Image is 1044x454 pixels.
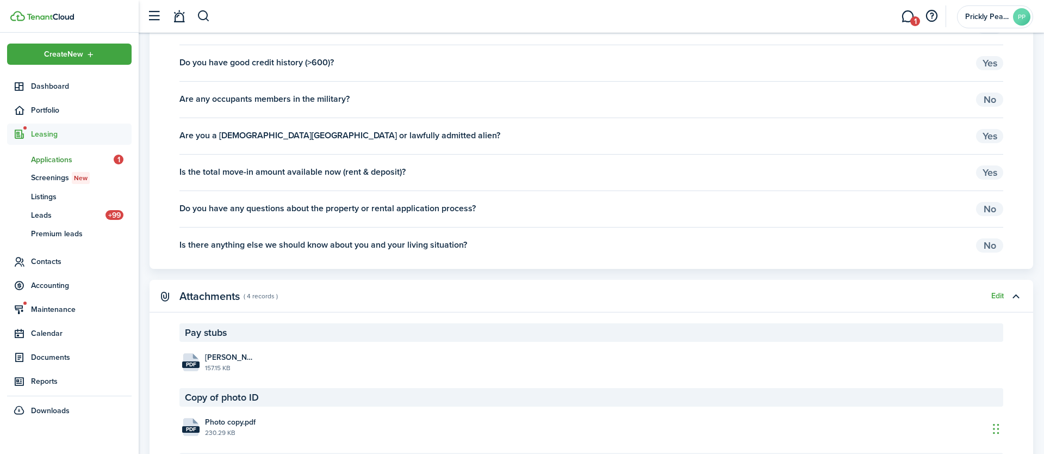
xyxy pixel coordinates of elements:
[31,154,114,165] span: Applications
[7,187,132,206] a: Listings
[144,6,164,27] button: Open sidebar
[182,418,200,436] file-icon: File
[179,93,965,106] p: Are any occupants members in the military?
[179,290,240,303] panel-main-title: Attachments
[897,3,918,30] a: Messaging
[7,169,132,187] a: ScreeningsNew
[7,224,132,243] a: Premium leads
[976,238,1003,253] p: No
[197,7,210,26] button: Search
[991,292,1004,300] button: Edit
[31,352,132,363] span: Documents
[7,150,132,169] a: Applications1
[169,3,189,30] a: Notifications
[922,7,941,26] button: Open resource center
[205,416,256,428] span: Photo copy.pdf
[179,323,1003,342] panel-main-section-header: Pay stubs
[205,352,256,363] span: [PERSON_NAME]-OfferLetter-Ablaze Ministries.pdf
[27,14,74,20] img: TenantCloud
[31,304,132,315] span: Maintenance
[31,128,132,140] span: Leasing
[31,376,132,387] span: Reports
[105,210,123,220] span: +99
[976,165,1003,180] p: Yes
[179,388,1003,407] panel-main-section-header: Copy of photo ID
[205,428,256,438] file-size: 230.29 KB
[44,51,83,58] span: Create New
[31,105,132,116] span: Portfolio
[74,173,88,183] span: New
[976,93,1003,107] p: No
[182,353,200,371] file-icon: File
[10,11,25,21] img: TenantCloud
[993,413,999,445] div: Drag
[976,56,1003,70] p: Yes
[7,44,132,65] button: Open menu
[179,165,965,179] p: Is the total move-in amount available now (rent & deposit)?
[31,405,70,416] span: Downloads
[179,56,965,69] p: Do you have good credit history (>600)?
[857,336,1044,454] iframe: Chat Widget
[1013,8,1030,26] avatar-text: PP
[31,256,132,267] span: Contacts
[31,228,132,240] span: Premium leads
[910,16,920,26] span: 1
[31,172,132,184] span: Screenings
[31,191,132,203] span: Listings
[205,363,256,373] file-size: 157.15 KB
[31,210,105,221] span: Leads
[7,76,132,97] a: Dashboard
[179,129,965,142] p: Are you a [DEMOGRAPHIC_DATA][GEOGRAPHIC_DATA] or lawfully admitted alien?
[244,291,278,301] panel-main-subtitle: ( 4 records )
[182,426,200,433] file-extension: pdf
[7,371,132,392] a: Reports
[31,81,132,92] span: Dashboard
[1006,287,1025,305] button: Toggle accordion
[114,155,123,164] span: 1
[976,202,1003,216] p: No
[965,13,1009,21] span: Prickly Pear Places LLC
[976,129,1003,143] p: Yes
[182,361,200,368] file-extension: pdf
[179,202,965,215] p: Do you have any questions about the property or rental application process?
[7,206,132,224] a: Leads+99
[31,280,132,291] span: Accounting
[179,238,965,251] p: Is there anything else we should know about you and your living situation?
[31,328,132,339] span: Calendar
